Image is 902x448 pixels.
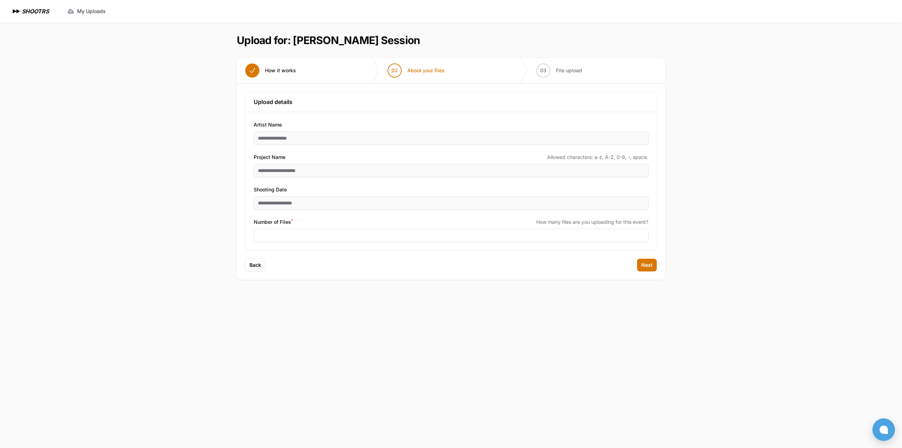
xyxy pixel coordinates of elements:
span: Project Name [254,153,285,161]
span: About your files [407,67,445,74]
button: How it works [237,58,304,83]
span: 03 [540,67,546,74]
span: 02 [391,67,398,74]
span: My Uploads [77,8,106,15]
a: My Uploads [63,5,110,18]
button: Next [637,259,657,271]
h3: Upload details [254,98,648,106]
img: SHOOTRS [11,7,22,16]
span: How it works [265,67,296,74]
button: Open chat window [872,418,895,441]
button: 02 About your files [379,58,453,83]
h1: Upload for: [PERSON_NAME] Session [237,34,420,47]
span: How many files are you uploading for this event? [536,219,648,226]
button: 03 File upload [528,58,591,83]
span: Shooting Date [254,185,287,194]
button: Back [245,259,265,271]
span: Number of Files [254,218,293,226]
a: SHOOTRS SHOOTRS [11,7,49,16]
span: File upload [556,67,582,74]
span: Artist Name [254,121,282,129]
h1: SHOOTRS [22,7,49,16]
span: Allowed characters: a-z, A-Z, 0-9, -, space. [547,154,648,161]
span: Back [249,262,261,269]
span: Next [641,262,653,269]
